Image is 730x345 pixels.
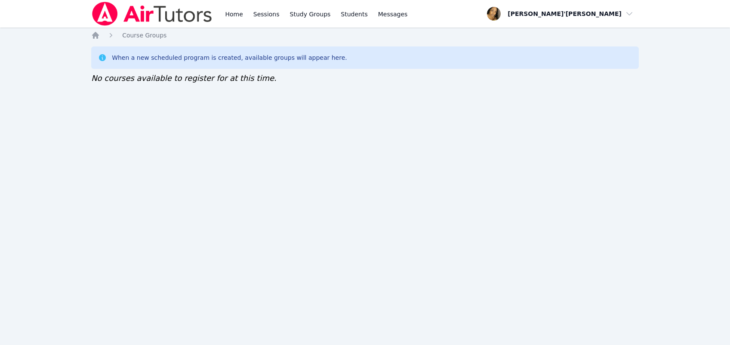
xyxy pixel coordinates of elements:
[91,31,639,40] nav: Breadcrumb
[378,10,408,18] span: Messages
[91,74,277,83] span: No courses available to register for at this time.
[122,32,166,39] span: Course Groups
[122,31,166,40] a: Course Groups
[91,2,213,26] img: Air Tutors
[112,53,347,62] div: When a new scheduled program is created, available groups will appear here.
